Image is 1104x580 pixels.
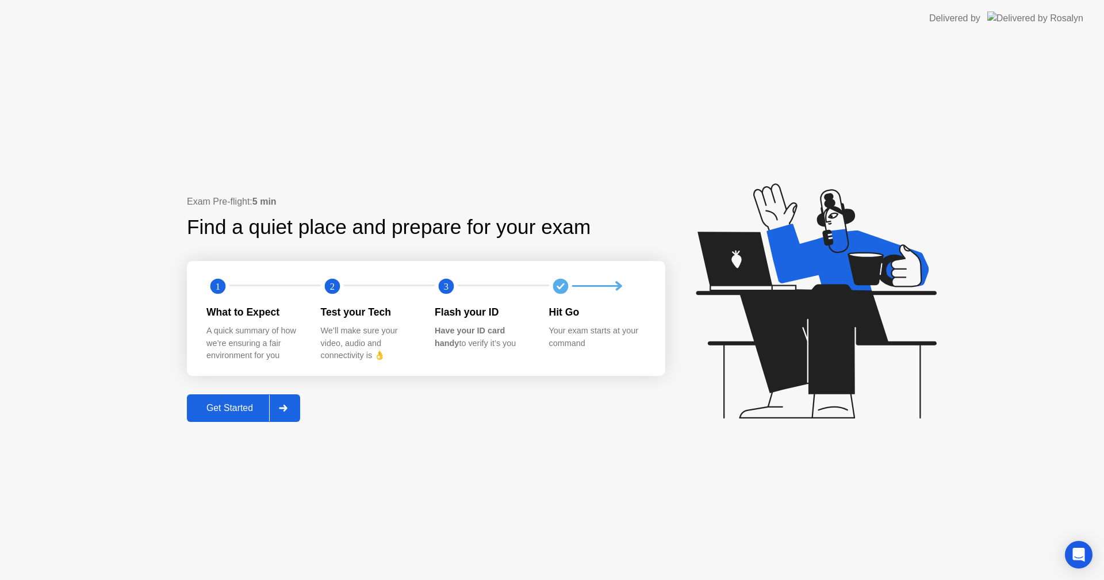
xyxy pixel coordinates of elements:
div: Hit Go [549,305,645,320]
div: What to Expect [206,305,302,320]
div: Exam Pre-flight: [187,195,665,209]
text: 2 [329,281,334,291]
div: Flash your ID [435,305,531,320]
text: 1 [216,281,220,291]
div: Your exam starts at your command [549,325,645,349]
div: We’ll make sure your video, audio and connectivity is 👌 [321,325,417,362]
div: Delivered by [929,11,980,25]
button: Get Started [187,394,300,422]
div: Open Intercom Messenger [1065,541,1092,569]
b: 5 min [252,197,277,206]
img: Delivered by Rosalyn [987,11,1083,25]
b: Have your ID card handy [435,326,505,348]
div: Test your Tech [321,305,417,320]
div: to verify it’s you [435,325,531,349]
div: A quick summary of how we’re ensuring a fair environment for you [206,325,302,362]
div: Get Started [190,403,269,413]
div: Find a quiet place and prepare for your exam [187,212,592,243]
text: 3 [444,281,448,291]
